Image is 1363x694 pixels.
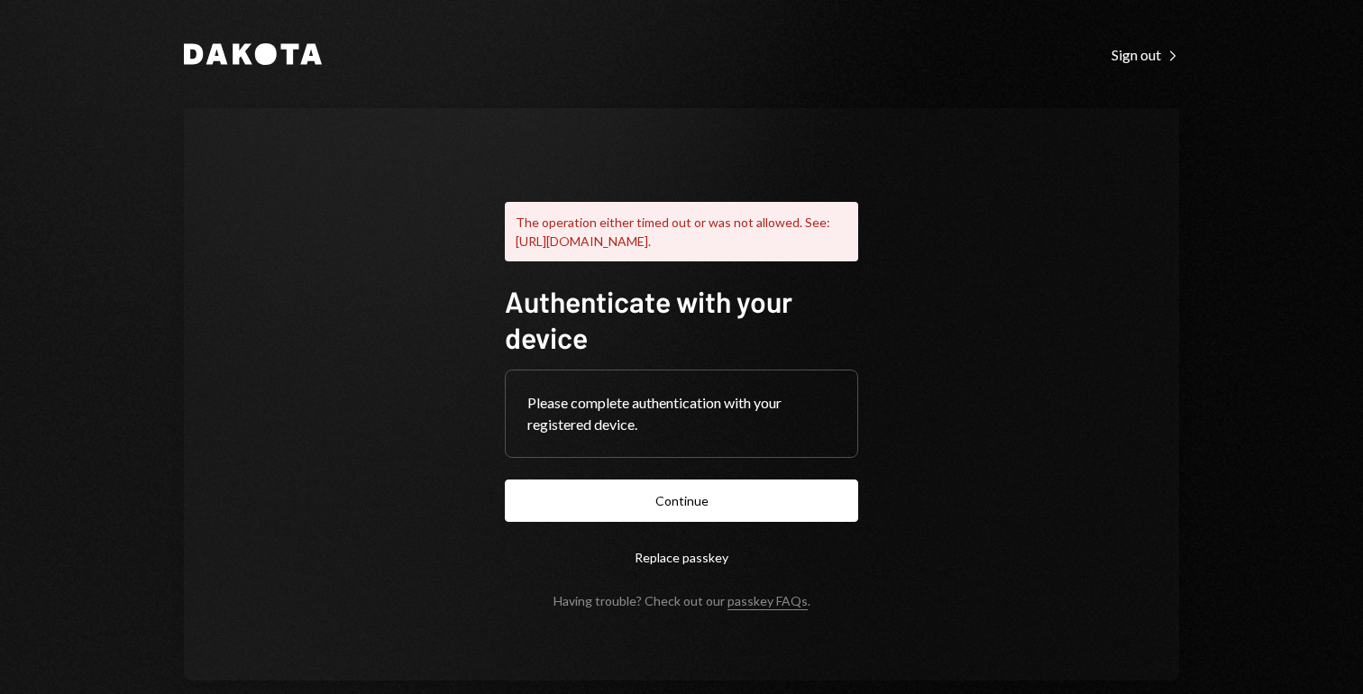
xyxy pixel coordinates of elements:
h1: Authenticate with your device [505,283,858,355]
div: Please complete authentication with your registered device. [527,392,836,435]
a: passkey FAQs [727,593,808,610]
button: Replace passkey [505,536,858,579]
div: Sign out [1111,46,1179,64]
div: Having trouble? Check out our . [553,593,810,608]
a: Sign out [1111,44,1179,64]
button: Continue [505,479,858,522]
div: The operation either timed out or was not allowed. See: [URL][DOMAIN_NAME]. [505,202,858,261]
